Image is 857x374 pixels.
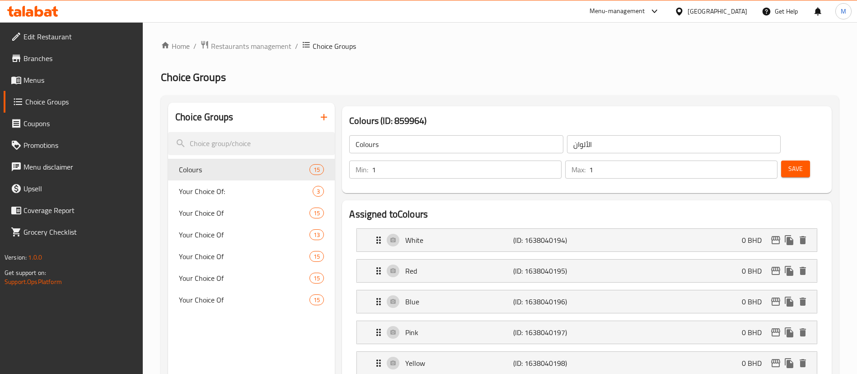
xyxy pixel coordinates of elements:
p: 0 BHD [742,358,769,369]
button: duplicate [782,326,796,339]
p: (ID: 1638040194) [513,235,585,246]
span: Coverage Report [23,205,136,216]
span: Grocery Checklist [23,227,136,237]
a: Restaurants management [200,40,291,52]
span: Choice Groups [161,67,226,87]
a: Home [161,41,190,52]
button: duplicate [782,264,796,278]
span: 1.0.0 [28,251,42,263]
p: (ID: 1638040195) [513,265,585,276]
span: Your Choice Of [179,208,309,218]
div: Your Choice Of15 [168,289,335,311]
p: Yellow [405,358,513,369]
span: Coupons [23,118,136,129]
button: edit [769,295,782,308]
li: / [295,41,298,52]
div: Your Choice Of:3 [168,180,335,202]
h2: Assigned to Colours [349,208,824,221]
span: 15 [310,209,323,218]
div: Your Choice Of15 [168,246,335,267]
li: Expand [349,286,824,317]
span: Upsell [23,183,136,194]
li: Expand [349,317,824,348]
span: Your Choice Of [179,273,309,284]
p: Blue [405,296,513,307]
div: Expand [357,290,817,313]
div: Your Choice Of15 [168,267,335,289]
span: Menu disclaimer [23,161,136,172]
a: Upsell [4,178,143,199]
p: 0 BHD [742,296,769,307]
div: Colours15 [168,159,335,180]
span: 15 [310,296,323,304]
p: (ID: 1638040198) [513,358,585,369]
span: 15 [310,252,323,261]
span: Your Choice Of [179,251,309,262]
div: Choices [309,229,324,240]
span: Your Choice Of [179,229,309,240]
div: [GEOGRAPHIC_DATA] [688,6,747,16]
span: Menus [23,75,136,85]
a: Branches [4,47,143,69]
p: 0 BHD [742,327,769,338]
span: Version: [5,251,27,263]
p: Min: [356,164,368,175]
span: Get support on: [5,267,46,279]
button: edit [769,233,782,247]
button: Save [781,161,810,177]
button: duplicate [782,356,796,370]
span: Your Choice Of: [179,186,313,197]
span: Branches [23,53,136,64]
a: Edit Restaurant [4,26,143,47]
button: delete [796,264,810,278]
p: Max: [571,164,585,175]
button: duplicate [782,295,796,308]
div: Choices [309,251,324,262]
span: M [841,6,846,16]
p: Red [405,265,513,276]
p: Pink [405,327,513,338]
button: edit [769,356,782,370]
span: 15 [310,166,323,174]
div: Expand [357,321,817,344]
input: search [168,132,335,155]
li: Expand [349,225,824,256]
a: Menus [4,69,143,91]
a: Support.OpsPlatform [5,276,62,288]
span: Your Choice Of [179,294,309,305]
li: / [193,41,197,52]
p: White [405,235,513,246]
p: 0 BHD [742,265,769,276]
div: Choices [309,294,324,305]
div: Choices [309,164,324,175]
a: Coverage Report [4,199,143,221]
div: Expand [357,260,817,282]
span: 15 [310,274,323,283]
button: duplicate [782,233,796,247]
p: 0 BHD [742,235,769,246]
button: edit [769,264,782,278]
p: (ID: 1638040196) [513,296,585,307]
button: delete [796,295,810,308]
button: delete [796,326,810,339]
div: Choices [313,186,324,197]
span: Edit Restaurant [23,31,136,42]
div: Choices [309,208,324,218]
a: Promotions [4,134,143,156]
a: Menu disclaimer [4,156,143,178]
span: 3 [313,187,323,196]
div: Choices [309,273,324,284]
button: edit [769,326,782,339]
a: Choice Groups [4,91,143,113]
div: Expand [357,229,817,251]
span: Choice Groups [313,41,356,52]
h2: Choice Groups [175,110,233,124]
button: delete [796,356,810,370]
span: Choice Groups [25,96,136,107]
span: Promotions [23,140,136,151]
div: Your Choice Of15 [168,202,335,224]
span: Colours [179,164,309,175]
div: Menu-management [590,6,645,17]
span: 13 [310,231,323,239]
li: Expand [349,256,824,286]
